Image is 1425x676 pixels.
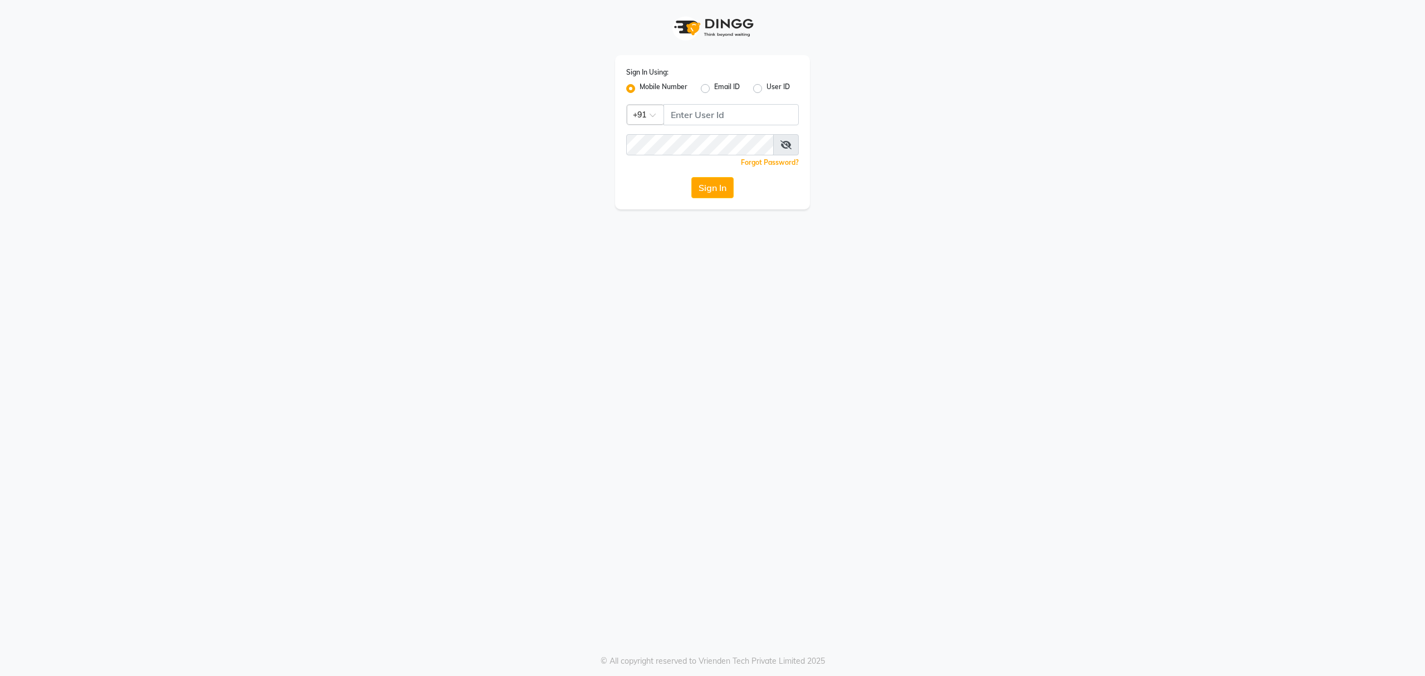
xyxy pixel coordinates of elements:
input: Username [626,134,774,155]
input: Username [664,104,799,125]
label: Email ID [714,82,740,95]
a: Forgot Password? [741,158,799,166]
label: Sign In Using: [626,67,669,77]
img: logo1.svg [668,11,757,44]
label: User ID [766,82,790,95]
label: Mobile Number [640,82,687,95]
button: Sign In [691,177,734,198]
